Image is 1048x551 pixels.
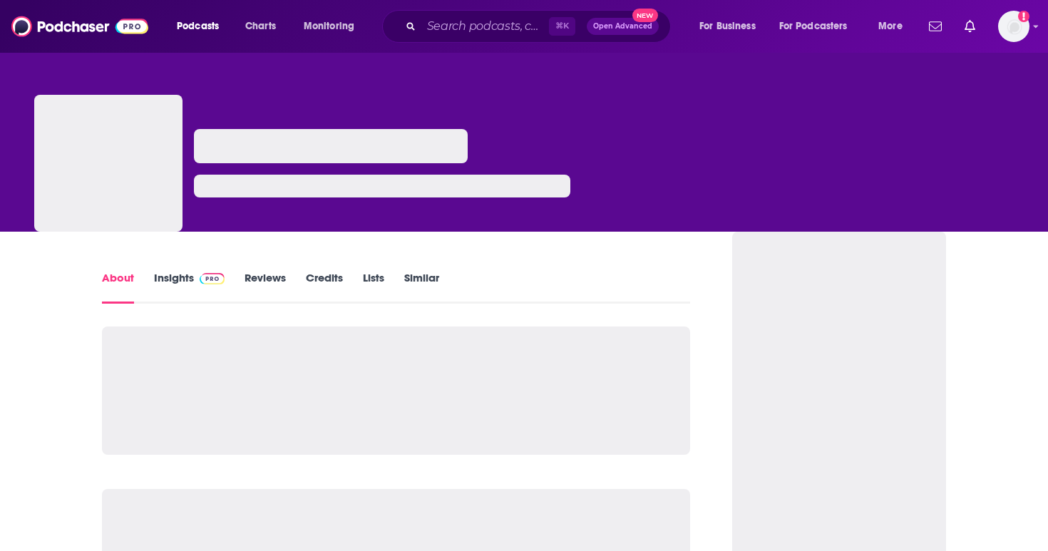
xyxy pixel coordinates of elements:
[102,271,134,304] a: About
[404,271,439,304] a: Similar
[959,14,981,38] a: Show notifications dropdown
[245,271,286,304] a: Reviews
[998,11,1029,42] span: Logged in as redsetterpr
[236,15,284,38] a: Charts
[779,16,848,36] span: For Podcasters
[1018,11,1029,22] svg: Add a profile image
[294,15,373,38] button: open menu
[421,15,549,38] input: Search podcasts, credits, & more...
[245,16,276,36] span: Charts
[306,271,343,304] a: Credits
[587,18,659,35] button: Open AdvancedNew
[868,15,920,38] button: open menu
[998,11,1029,42] button: Show profile menu
[923,14,947,38] a: Show notifications dropdown
[632,9,658,22] span: New
[11,13,148,40] img: Podchaser - Follow, Share and Rate Podcasts
[998,11,1029,42] img: User Profile
[770,15,868,38] button: open menu
[200,273,225,284] img: Podchaser Pro
[363,271,384,304] a: Lists
[154,271,225,304] a: InsightsPodchaser Pro
[699,16,756,36] span: For Business
[593,23,652,30] span: Open Advanced
[549,17,575,36] span: ⌘ K
[689,15,774,38] button: open menu
[304,16,354,36] span: Monitoring
[167,15,237,38] button: open menu
[396,10,684,43] div: Search podcasts, credits, & more...
[177,16,219,36] span: Podcasts
[878,16,903,36] span: More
